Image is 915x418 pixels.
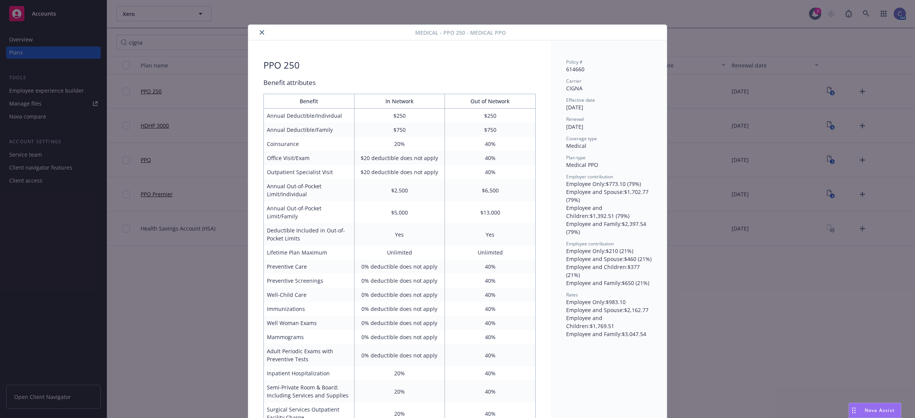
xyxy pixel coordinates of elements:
span: Employee contribution [566,240,614,247]
td: 0% deductible does not apply [354,288,445,302]
td: Well-Child Care [264,288,355,302]
span: Employer contribution [566,173,613,180]
td: 40% [445,259,536,274]
td: 40% [445,366,536,380]
span: Plan type [566,154,586,161]
td: 0% deductible does not apply [354,330,445,344]
span: Policy # [566,59,583,65]
td: 40% [445,137,536,151]
td: 0% deductible does not apply [354,344,445,366]
button: close [257,28,266,37]
td: $13,000 [445,201,536,223]
div: PPO 250 [263,59,300,72]
div: Employee and Family : $2,397.54 (79%) [566,220,652,236]
td: 40% [445,380,536,402]
div: [DATE] [566,103,652,111]
span: Effective date [566,97,595,103]
td: 40% [445,165,536,179]
span: Rates [566,291,578,298]
td: 20% [354,137,445,151]
td: 40% [445,344,536,366]
td: $20 deductible does not apply [354,165,445,179]
td: Adult Periodic Exams with Preventive Tests [264,344,355,366]
td: Annual Out-of-Pocket Limit/Individual [264,179,355,201]
td: Deductible Included in Out-of-Pocket Limits [264,223,355,245]
div: Employee and Children : $377 (21%) [566,263,652,279]
td: Yes [354,223,445,245]
td: $250 [445,109,536,123]
td: $2,500 [354,179,445,201]
td: Semi-Private Room & Board; Including Services and Supplies [264,380,355,402]
div: 614660 [566,65,652,73]
span: Carrier [566,78,581,84]
td: $20 deductible does not apply [354,151,445,165]
td: $750 [445,123,536,137]
span: Coverage type [566,135,597,142]
span: Medical - PPO 250 - Medical PPO [415,29,506,37]
div: [DATE] [566,123,652,131]
td: $250 [354,109,445,123]
div: Medical [566,142,652,150]
th: Out of Network [445,94,536,109]
td: Well Woman Exams [264,316,355,330]
div: Employee and Spouse : $2,162.77 [566,306,652,314]
div: Employee and Family : $3,047.54 [566,330,652,338]
div: Employee and Family : $650 (21%) [566,279,652,287]
td: 40% [445,330,536,344]
div: Employee Only : $210 (21%) [566,247,652,255]
div: Employee and Children : $1,769.51 [566,314,652,330]
td: Unlimited [354,245,445,259]
td: 40% [445,288,536,302]
td: 20% [354,366,445,380]
div: Drag to move [849,403,859,418]
span: Renewal [566,116,584,122]
td: $5,000 [354,201,445,223]
td: Annual Out-of-Pocket Limit/Family [264,201,355,223]
td: $6,500 [445,179,536,201]
td: Unlimited [445,245,536,259]
td: 20% [354,380,445,402]
div: Employee and Spouse : $1,702.77 (79%) [566,188,652,204]
td: 0% deductible does not apply [354,274,445,288]
td: Lifetime Plan Maximum [264,245,355,259]
td: Coinsurance [264,137,355,151]
div: CIGNA [566,84,652,92]
td: $750 [354,123,445,137]
th: In Network [354,94,445,109]
th: Benefit [264,94,355,109]
td: 0% deductible does not apply [354,259,445,274]
div: Employee and Children : $1,392.51 (79%) [566,204,652,220]
div: Medical PPO [566,161,652,169]
td: Office Visit/Exam [264,151,355,165]
span: Nova Assist [865,407,895,413]
div: Benefit attributes [263,78,536,88]
td: 40% [445,274,536,288]
td: 40% [445,316,536,330]
td: 0% deductible does not apply [354,302,445,316]
td: 40% [445,151,536,165]
td: Annual Deductible/Individual [264,109,355,123]
td: Annual Deductible/Family [264,123,355,137]
button: Nova Assist [849,403,901,418]
td: Outpatient Specialist Visit [264,165,355,179]
div: Employee Only : $983.10 [566,298,652,306]
td: 0% deductible does not apply [354,316,445,330]
div: Employee and Spouse : $460 (21%) [566,255,652,263]
td: 40% [445,302,536,316]
td: Immunizations [264,302,355,316]
td: Yes [445,223,536,245]
td: Preventive Screenings [264,274,355,288]
td: Preventive Care [264,259,355,274]
td: Inpatient Hospitalization [264,366,355,380]
div: Employee Only : $773.10 (79%) [566,180,652,188]
td: Mammograms [264,330,355,344]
